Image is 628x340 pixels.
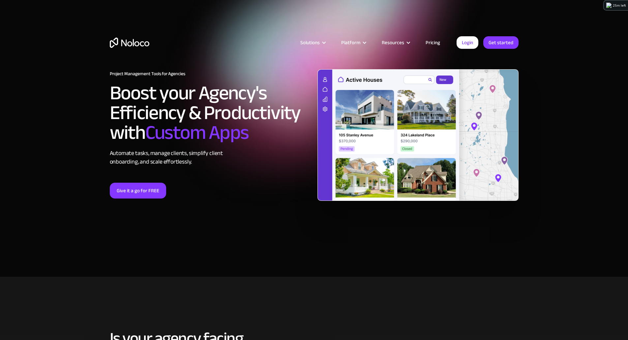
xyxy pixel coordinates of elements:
div: Solutions [292,38,333,47]
a: Give it a go for FREE [110,183,166,199]
a: home [110,38,149,48]
span: Custom Apps [145,114,249,151]
div: Platform [341,38,360,47]
a: Get started [483,36,519,49]
img: logo [606,3,612,8]
h2: Boost your Agency's Efficiency & Productivity with [110,83,311,142]
div: Solutions [300,38,320,47]
a: Login [457,36,478,49]
div: 25m left [613,3,626,8]
a: Pricing [417,38,448,47]
div: Resources [374,38,417,47]
div: Resources [382,38,404,47]
div: Platform [333,38,374,47]
div: Automate tasks, manage clients, simplify client onboarding, and scale effortlessly. [110,149,311,166]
